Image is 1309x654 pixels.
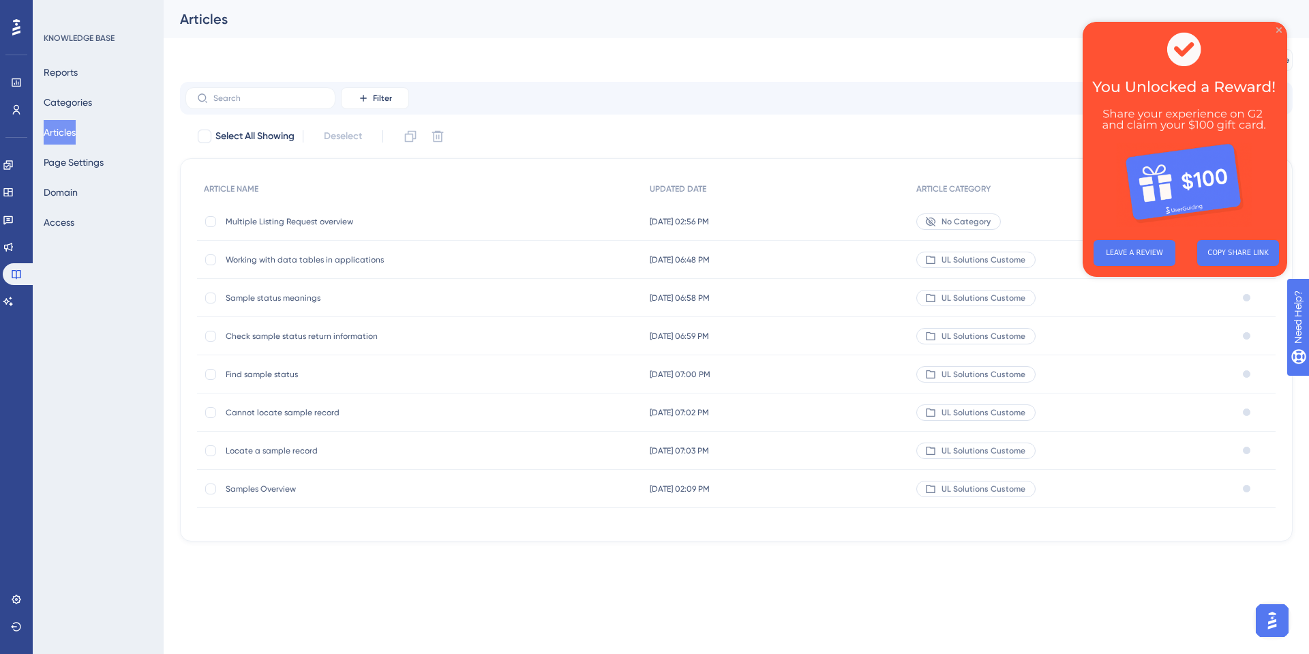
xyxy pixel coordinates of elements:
[312,124,374,149] button: Deselect
[44,180,78,205] button: Domain
[373,93,392,104] span: Filter
[650,369,710,380] span: [DATE] 07:00 PM
[44,210,74,235] button: Access
[324,128,362,145] span: Deselect
[942,484,1025,494] span: UL Solutions Custome
[213,93,324,103] input: Search
[650,216,709,227] span: [DATE] 02:56 PM
[942,369,1025,380] span: UL Solutions Custome
[32,3,85,20] span: Need Help?
[650,484,710,494] span: [DATE] 02:09 PM
[204,183,258,194] span: ARTICLE NAME
[650,183,706,194] span: UPDATED DATE
[44,33,115,44] div: KNOWLEDGE BASE
[180,10,1259,29] div: Articles
[226,369,444,380] span: Find sample status
[916,183,991,194] span: ARTICLE CATEGORY
[44,120,76,145] button: Articles
[650,293,710,303] span: [DATE] 06:58 PM
[215,128,295,145] span: Select All Showing
[11,218,93,244] button: LEAVE A REVIEW
[942,445,1025,456] span: UL Solutions Custome
[44,150,104,175] button: Page Settings
[942,216,991,227] span: No Category
[942,331,1025,342] span: UL Solutions Custome
[226,293,444,303] span: Sample status meanings
[226,445,444,456] span: Locate a sample record
[942,254,1025,265] span: UL Solutions Custome
[1252,600,1293,641] iframe: UserGuiding AI Assistant Launcher
[44,60,78,85] button: Reports
[341,87,409,109] button: Filter
[650,254,710,265] span: [DATE] 06:48 PM
[194,5,199,11] div: Close Preview
[226,331,444,342] span: Check sample status return information
[650,407,709,418] span: [DATE] 07:02 PM
[115,218,196,244] button: COPY SHARE LINK
[226,484,444,494] span: Samples Overview
[226,407,444,418] span: Cannot locate sample record
[226,254,444,265] span: Working with data tables in applications
[942,407,1025,418] span: UL Solutions Custome
[44,90,92,115] button: Categories
[650,331,709,342] span: [DATE] 06:59 PM
[226,216,444,227] span: Multiple Listing Request overview
[942,293,1025,303] span: UL Solutions Custome
[650,445,709,456] span: [DATE] 07:03 PM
